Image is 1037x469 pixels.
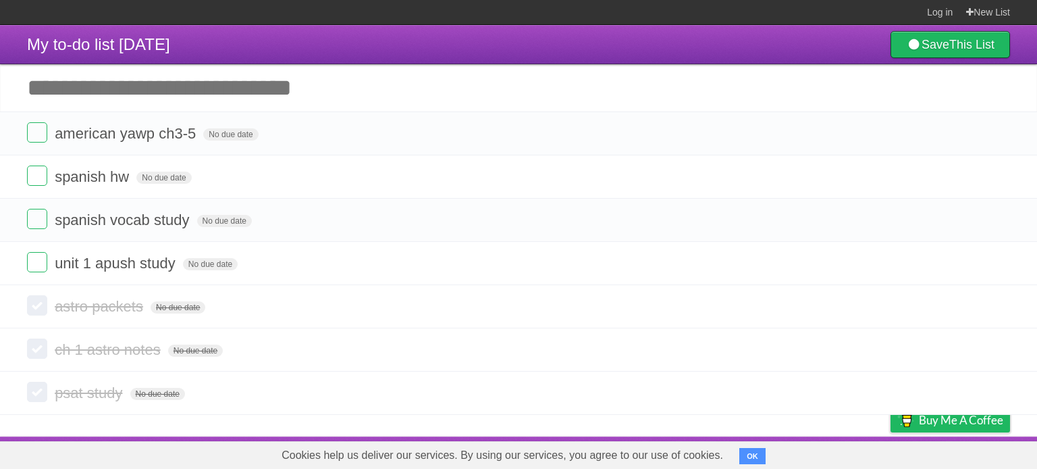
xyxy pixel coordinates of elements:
[55,168,132,185] span: spanish hw
[55,212,192,228] span: spanish vocab study
[27,209,47,229] label: Done
[925,440,1010,466] a: Suggest a feature
[827,440,857,466] a: Terms
[55,255,179,272] span: unit 1 apush study
[27,122,47,143] label: Done
[55,385,126,401] span: psat study
[919,408,1003,432] span: Buy me a coffee
[268,442,737,469] span: Cookies help us deliver our services. By using our services, you agree to our use of cookies.
[55,125,199,142] span: american yawp ch3-5
[890,31,1010,58] a: SaveThis List
[27,252,47,272] label: Done
[755,440,810,466] a: Developers
[203,128,258,141] span: No due date
[168,345,223,357] span: No due date
[949,38,994,51] b: This List
[711,440,739,466] a: About
[739,448,766,464] button: OK
[183,258,238,270] span: No due date
[890,408,1010,433] a: Buy me a coffee
[27,339,47,359] label: Done
[897,408,915,431] img: Buy me a coffee
[55,341,164,358] span: ch 1 astro notes
[130,388,185,400] span: No due date
[873,440,908,466] a: Privacy
[136,172,191,184] span: No due date
[55,298,147,315] span: astro packets
[27,35,170,53] span: My to-do list [DATE]
[27,166,47,186] label: Done
[151,301,205,314] span: No due date
[27,295,47,316] label: Done
[197,215,252,227] span: No due date
[27,382,47,402] label: Done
